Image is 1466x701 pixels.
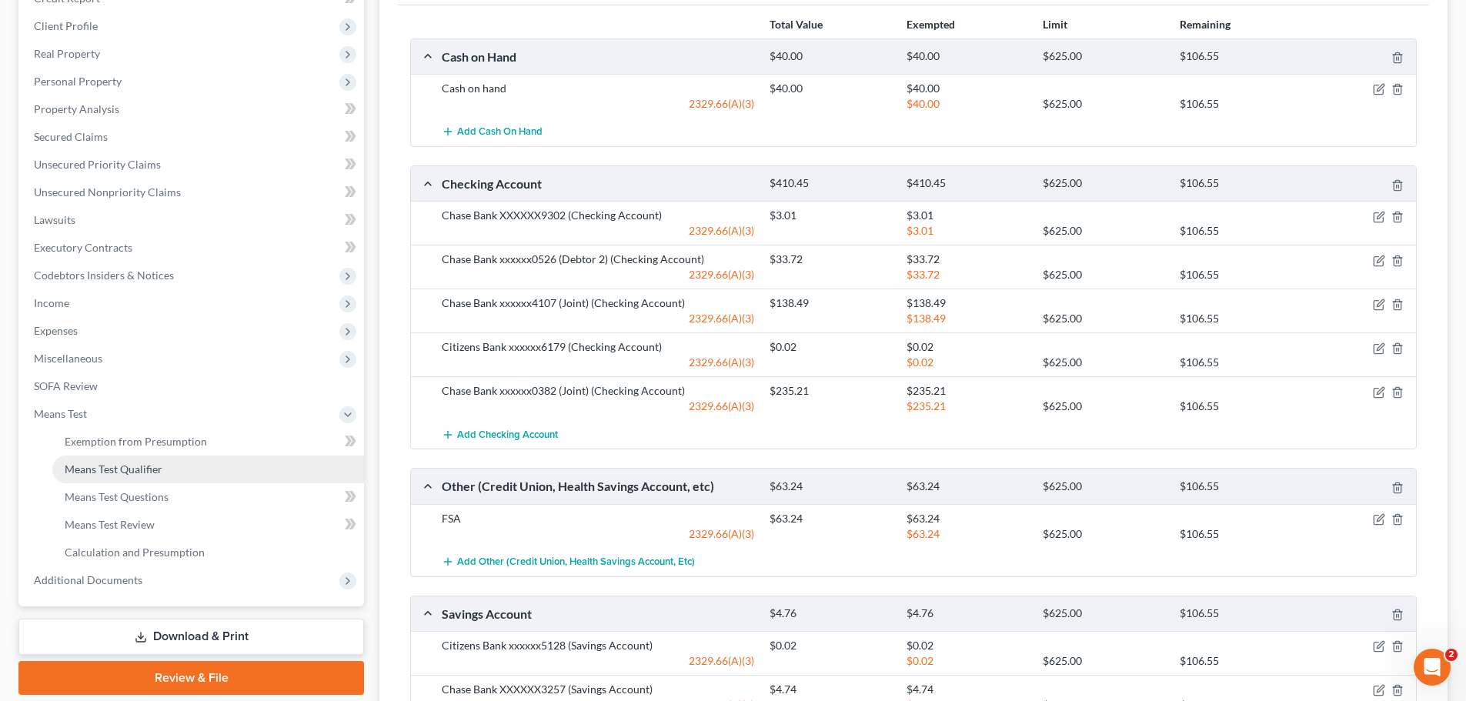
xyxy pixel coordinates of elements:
[762,383,898,399] div: $235.21
[442,420,558,449] button: Add Checking Account
[442,118,543,146] button: Add Cash on Hand
[457,556,695,568] span: Add Other (Credit Union, Health Savings Account, etc)
[762,81,898,96] div: $40.00
[1035,653,1171,669] div: $625.00
[1035,267,1171,282] div: $625.00
[18,619,364,655] a: Download & Print
[762,479,898,494] div: $63.24
[1035,606,1171,621] div: $625.00
[22,151,364,179] a: Unsecured Priority Claims
[442,548,695,576] button: Add Other (Credit Union, Health Savings Account, etc)
[899,311,1035,326] div: $138.49
[899,606,1035,621] div: $4.76
[762,606,898,621] div: $4.76
[22,123,364,151] a: Secured Claims
[34,19,98,32] span: Client Profile
[1172,176,1308,191] div: $106.55
[434,682,762,697] div: Chase Bank XXXXXX3257 (Savings Account)
[34,269,174,282] span: Codebtors Insiders & Notices
[899,383,1035,399] div: $235.21
[1445,649,1458,661] span: 2
[1172,96,1308,112] div: $106.55
[434,638,762,653] div: Citizens Bank xxxxxx5128 (Savings Account)
[22,234,364,262] a: Executory Contracts
[1414,649,1451,686] iframe: Intercom live chat
[1035,355,1171,370] div: $625.00
[762,511,898,526] div: $63.24
[762,252,898,267] div: $33.72
[434,223,762,239] div: 2329.66(A)(3)
[899,653,1035,669] div: $0.02
[65,435,207,448] span: Exemption from Presumption
[1172,479,1308,494] div: $106.55
[899,511,1035,526] div: $63.24
[899,355,1035,370] div: $0.02
[434,478,762,494] div: Other (Credit Union, Health Savings Account, etc)
[762,176,898,191] div: $410.45
[34,75,122,88] span: Personal Property
[34,573,142,586] span: Additional Documents
[899,526,1035,542] div: $63.24
[34,158,161,171] span: Unsecured Priority Claims
[899,176,1035,191] div: $410.45
[1172,267,1308,282] div: $106.55
[770,18,823,31] strong: Total Value
[34,241,132,254] span: Executory Contracts
[34,47,100,60] span: Real Property
[34,407,87,420] span: Means Test
[22,206,364,234] a: Lawsuits
[899,96,1035,112] div: $40.00
[907,18,955,31] strong: Exempted
[1035,96,1171,112] div: $625.00
[52,483,364,511] a: Means Test Questions
[34,379,98,392] span: SOFA Review
[434,653,762,669] div: 2329.66(A)(3)
[762,295,898,311] div: $138.49
[434,295,762,311] div: Chase Bank xxxxxx4107 (Joint) (Checking Account)
[65,462,162,476] span: Means Test Qualifier
[1172,606,1308,621] div: $106.55
[434,208,762,223] div: Chase Bank XXXXXX9302 (Checking Account)
[1043,18,1067,31] strong: Limit
[1172,653,1308,669] div: $106.55
[457,429,558,441] span: Add Checking Account
[434,81,762,96] div: Cash on hand
[52,456,364,483] a: Means Test Qualifier
[1180,18,1231,31] strong: Remaining
[434,175,762,192] div: Checking Account
[434,339,762,355] div: Citizens Bank xxxxxx6179 (Checking Account)
[899,49,1035,64] div: $40.00
[18,661,364,695] a: Review & File
[762,208,898,223] div: $3.01
[22,95,364,123] a: Property Analysis
[34,213,75,226] span: Lawsuits
[34,352,102,365] span: Miscellaneous
[1035,526,1171,542] div: $625.00
[1172,355,1308,370] div: $106.55
[899,339,1035,355] div: $0.02
[762,49,898,64] div: $40.00
[65,546,205,559] span: Calculation and Presumption
[434,311,762,326] div: 2329.66(A)(3)
[1172,311,1308,326] div: $106.55
[457,126,543,139] span: Add Cash on Hand
[899,252,1035,267] div: $33.72
[899,223,1035,239] div: $3.01
[1172,223,1308,239] div: $106.55
[22,179,364,206] a: Unsecured Nonpriority Claims
[899,208,1035,223] div: $3.01
[434,355,762,370] div: 2329.66(A)(3)
[434,383,762,399] div: Chase Bank xxxxxx0382 (Joint) (Checking Account)
[899,638,1035,653] div: $0.02
[1172,399,1308,414] div: $106.55
[1035,223,1171,239] div: $625.00
[434,48,762,65] div: Cash on Hand
[52,428,364,456] a: Exemption from Presumption
[899,479,1035,494] div: $63.24
[34,102,119,115] span: Property Analysis
[52,539,364,566] a: Calculation and Presumption
[762,682,898,697] div: $4.74
[434,252,762,267] div: Chase Bank xxxxxx0526 (Debtor 2) (Checking Account)
[1035,479,1171,494] div: $625.00
[34,296,69,309] span: Income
